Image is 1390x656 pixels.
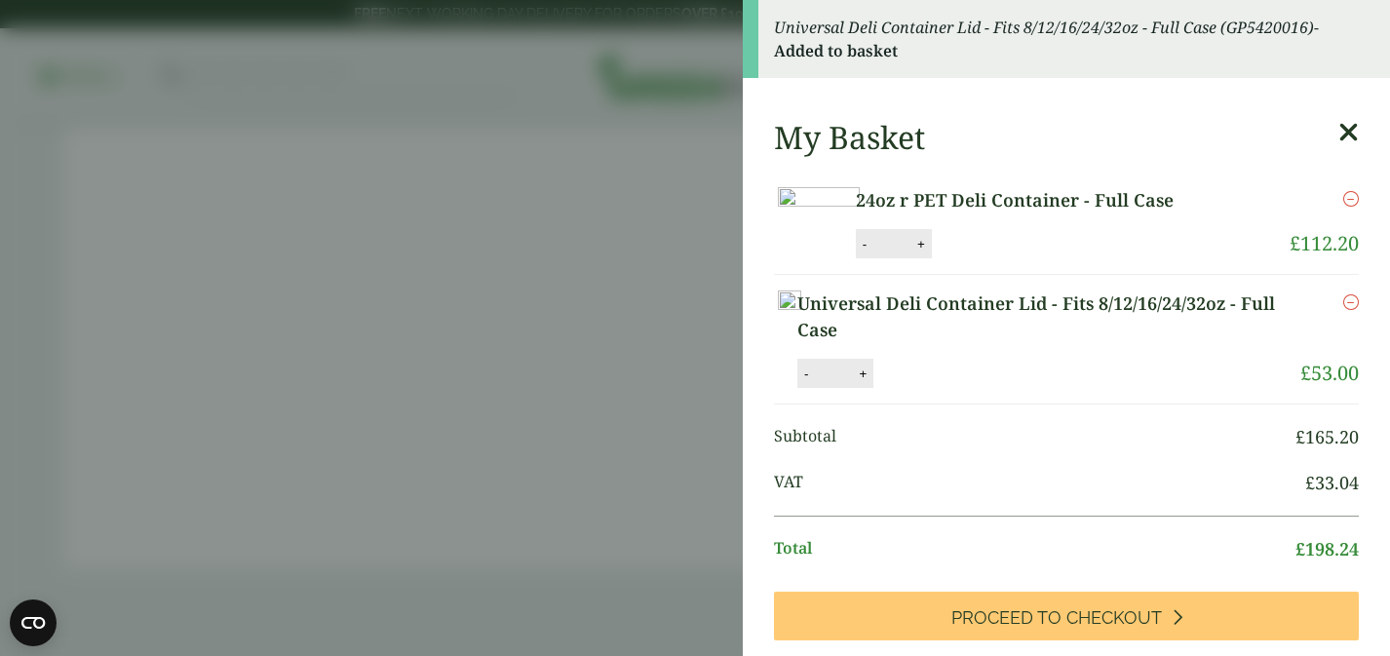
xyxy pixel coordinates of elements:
bdi: 53.00 [1300,360,1359,386]
span: £ [1300,360,1311,386]
button: Open CMP widget [10,599,57,646]
a: Remove this item [1343,187,1359,211]
span: Total [774,536,1295,562]
span: £ [1305,471,1315,494]
a: Proceed to Checkout [774,592,1359,640]
span: Proceed to Checkout [951,607,1162,629]
button: - [798,366,814,382]
span: £ [1290,230,1300,256]
a: Remove this item [1343,290,1359,314]
span: Subtotal [774,424,1295,450]
em: Universal Deli Container Lid - Fits 8/12/16/24/32oz - Full Case (GP5420016) [774,17,1314,38]
bdi: 198.24 [1295,537,1359,560]
a: 24oz r PET Deli Container - Full Case [856,187,1232,213]
strong: Added to basket [774,40,898,61]
bdi: 112.20 [1290,230,1359,256]
h2: My Basket [774,119,925,156]
span: £ [1295,425,1305,448]
button: - [857,236,872,252]
button: + [911,236,931,252]
span: £ [1295,537,1305,560]
bdi: 33.04 [1305,471,1359,494]
button: + [853,366,872,382]
a: Universal Deli Container Lid - Fits 8/12/16/24/32oz - Full Case [797,290,1300,343]
bdi: 165.20 [1295,425,1359,448]
span: VAT [774,470,1305,496]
